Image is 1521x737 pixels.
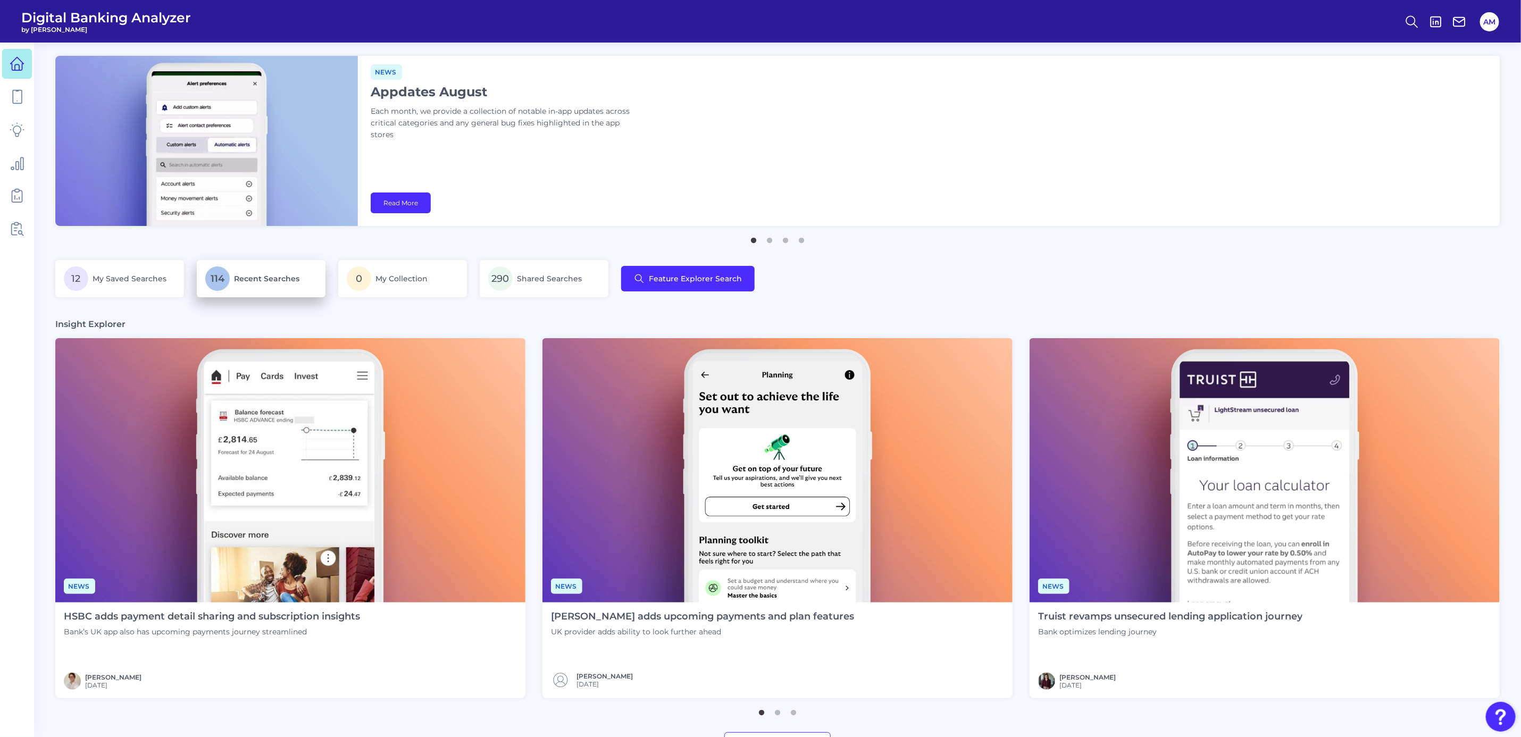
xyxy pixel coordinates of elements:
button: 3 [780,232,791,243]
a: News [371,66,402,77]
span: Feature Explorer Search [649,274,742,283]
span: Recent Searches [234,274,299,283]
span: by [PERSON_NAME] [21,26,191,33]
span: News [64,579,95,594]
p: UK provider adds ability to look further ahead [551,627,854,636]
span: Digital Banking Analyzer [21,10,191,26]
a: News [1038,581,1069,591]
img: News - Phone.png [55,338,525,602]
span: [DATE] [576,680,633,688]
button: AM [1480,12,1499,31]
span: 290 [488,266,513,291]
img: RNFetchBlobTmp_0b8yx2vy2p867rz195sbp4h.png [1038,673,1055,690]
h4: HSBC adds payment detail sharing and subscription insights [64,611,360,623]
h1: Appdates August [371,84,637,99]
span: 114 [205,266,230,291]
button: 3 [788,705,799,715]
h4: Truist revamps unsecured lending application journey [1038,611,1302,623]
a: [PERSON_NAME] [85,673,141,681]
a: 114Recent Searches [197,260,325,297]
img: News - Phone (4).png [542,338,1013,602]
span: 0 [347,266,371,291]
h4: [PERSON_NAME] adds upcoming payments and plan features [551,611,854,623]
h3: Insight Explorer [55,319,126,330]
p: Bank optimizes lending journey [1038,627,1302,636]
img: News - Phone (3).png [1030,338,1500,602]
span: My Saved Searches [93,274,166,283]
button: 2 [772,705,783,715]
span: News [1038,579,1069,594]
button: 4 [796,232,807,243]
button: Feature Explorer Search [621,266,755,291]
span: My Collection [375,274,428,283]
span: 12 [64,266,88,291]
a: [PERSON_NAME] [1059,673,1116,681]
span: [DATE] [85,681,141,689]
span: News [551,579,582,594]
button: 2 [764,232,775,243]
a: [PERSON_NAME] [576,672,633,680]
button: 1 [748,232,759,243]
a: 0My Collection [338,260,467,297]
a: 12My Saved Searches [55,260,184,297]
button: 1 [756,705,767,715]
p: Bank’s UK app also has upcoming payments journey streamlined [64,627,360,636]
p: Each month, we provide a collection of notable in-app updates across critical categories and any ... [371,106,637,141]
span: [DATE] [1059,681,1116,689]
button: Open Resource Center [1486,702,1516,732]
img: bannerImg [55,56,358,226]
span: Shared Searches [517,274,582,283]
a: Read More [371,192,431,213]
img: MIchael McCaw [64,673,81,690]
a: News [64,581,95,591]
a: News [551,581,582,591]
a: 290Shared Searches [480,260,608,297]
span: News [371,64,402,80]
